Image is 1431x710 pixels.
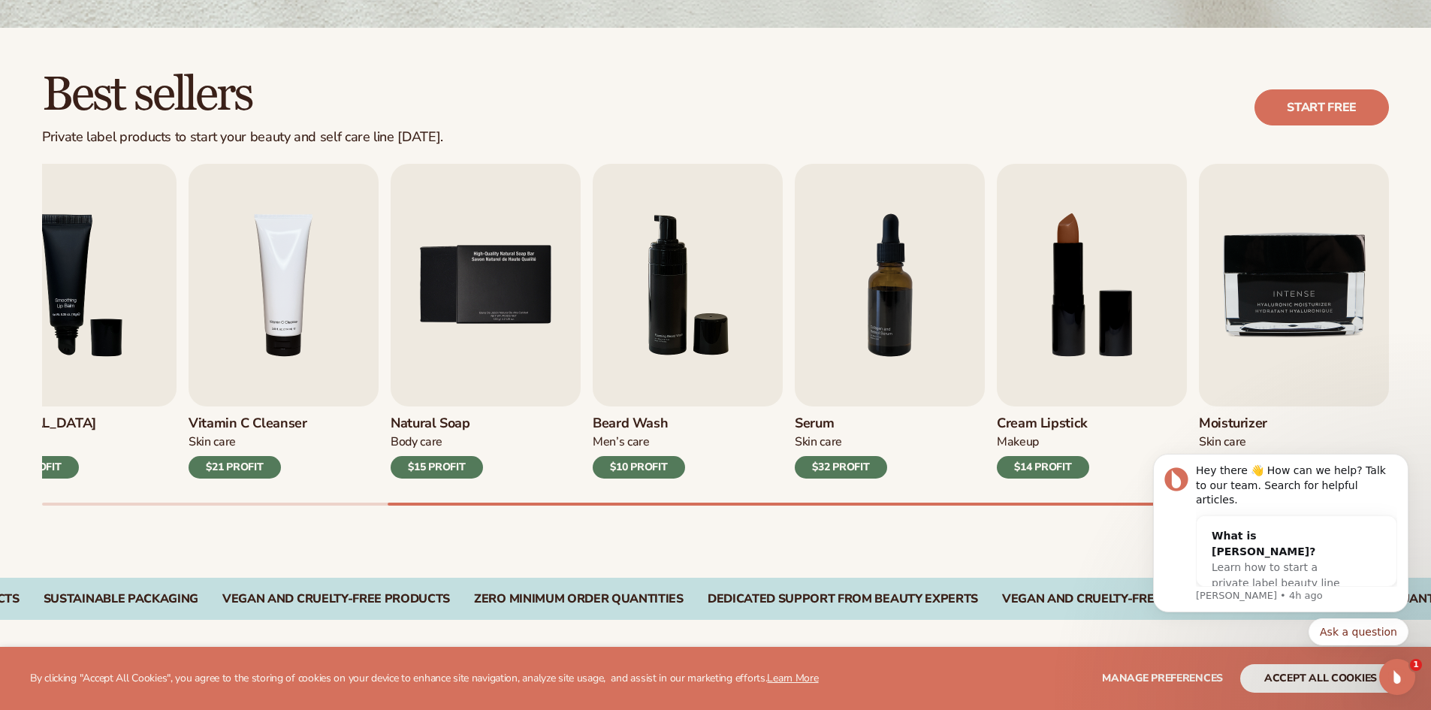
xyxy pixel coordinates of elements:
div: $14 PROFIT [997,456,1089,479]
div: $32 PROFIT [795,456,887,479]
iframe: Intercom live chat [1379,659,1415,695]
span: 1 [1410,659,1422,671]
a: 7 / 9 [795,164,985,479]
div: SUSTAINABLE PACKAGING [44,592,198,606]
div: Vegan and Cruelty-Free Products [1002,592,1230,606]
div: ZERO MINIMUM ORDER QUANTITIES [474,592,684,606]
a: 5 / 9 [391,164,581,479]
p: By clicking "Accept All Cookies", you agree to the storing of cookies on your device to enhance s... [30,672,819,685]
div: $10 PROFIT [593,456,685,479]
a: 8 / 9 [997,164,1187,479]
h3: Vitamin C Cleanser [189,415,307,432]
a: Start free [1254,89,1389,125]
iframe: Intercom notifications message [1131,419,1431,669]
button: Manage preferences [1102,664,1223,693]
h3: Cream Lipstick [997,415,1089,432]
div: Skin Care [189,434,307,450]
h3: Serum [795,415,887,432]
div: Makeup [997,434,1089,450]
div: Private label products to start your beauty and self care line [DATE]. [42,129,443,146]
div: DEDICATED SUPPORT FROM BEAUTY EXPERTS [708,592,978,606]
h2: Best sellers [42,70,443,120]
div: $15 PROFIT [391,456,483,479]
h3: Moisturizer [1199,415,1291,432]
div: Body Care [391,434,483,450]
button: accept all cookies [1240,664,1401,693]
a: 6 / 9 [593,164,783,479]
a: 9 / 9 [1199,164,1389,479]
h3: Natural Soap [391,415,483,432]
a: Learn More [767,671,818,685]
div: Skin Care [795,434,887,450]
div: Men’s Care [593,434,685,450]
a: 4 / 9 [189,164,379,479]
span: Manage preferences [1102,671,1223,685]
div: VEGAN AND CRUELTY-FREE PRODUCTS [222,592,450,606]
h3: Beard Wash [593,415,685,432]
div: $21 PROFIT [189,456,281,479]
